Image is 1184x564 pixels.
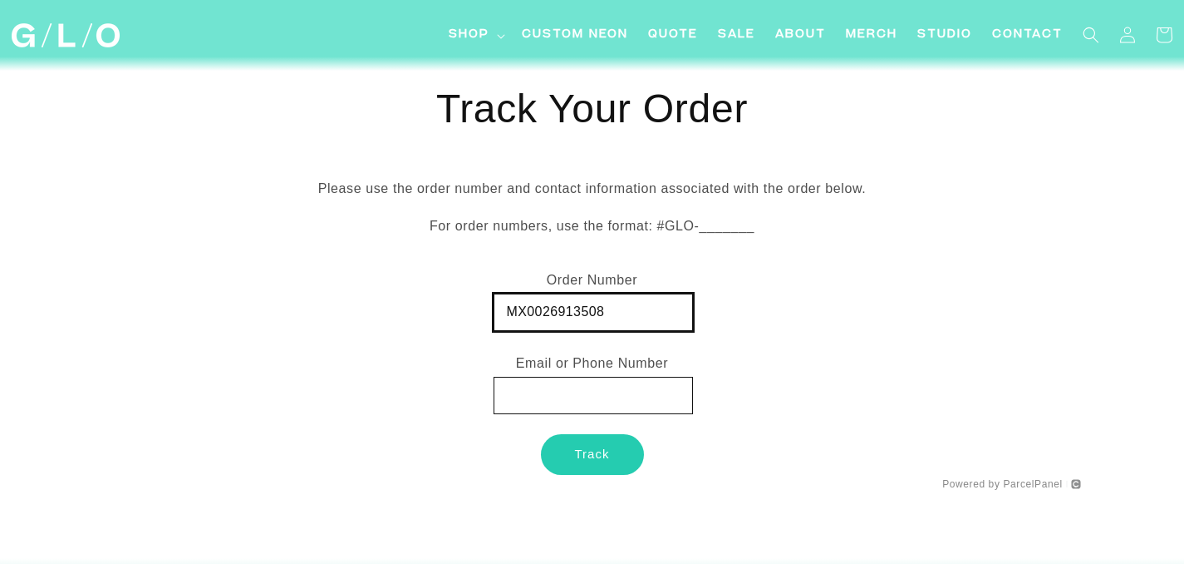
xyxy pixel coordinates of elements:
a: SALE [708,17,765,54]
span: Quote [648,27,698,44]
span: Contact [992,27,1063,44]
iframe: Chat Widget [885,331,1184,564]
img: GLO Studio [12,23,120,47]
h1: Track Your Order [104,84,1081,134]
a: Studio [907,17,982,54]
a: Merch [836,17,907,54]
a: Quote [638,17,708,54]
a: Contact [982,17,1073,54]
span: Email or Phone Number [516,356,668,370]
p: For order numbers, use the format: #GLO-_______ [104,215,1081,239]
span: Custom Neon [522,27,628,44]
span: Shop [449,27,489,44]
span: About [775,27,826,44]
a: GLO Studio [6,17,126,54]
summary: Shop [439,17,512,54]
span: Studio [917,27,972,44]
div: Please use the order number and contact information associated with the order below. [104,161,1081,269]
a: Custom Neon [512,17,638,54]
summary: Search [1073,17,1109,53]
span: Merch [846,27,897,44]
span: SALE [718,27,755,44]
span: Order Number [547,273,637,287]
button: Track [542,435,643,474]
a: About [765,17,836,54]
